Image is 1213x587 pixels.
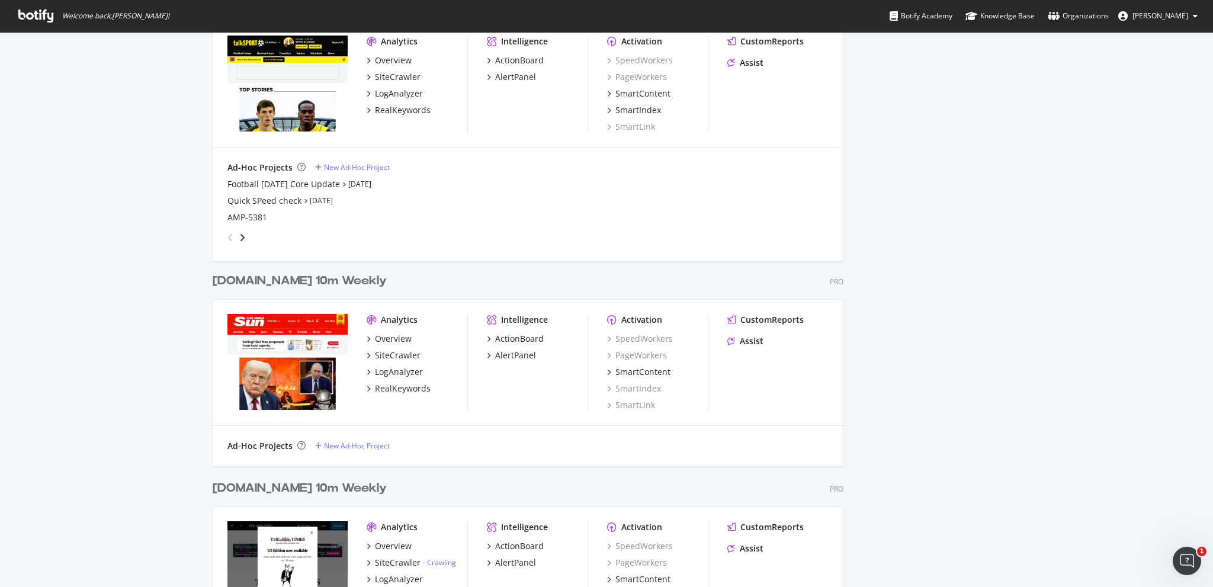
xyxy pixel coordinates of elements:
[315,162,390,172] a: New Ad-Hoc Project
[615,573,670,585] div: SmartContent
[227,162,293,174] div: Ad-Hoc Projects
[495,540,544,552] div: ActionBoard
[495,71,536,83] div: AlertPanel
[213,272,387,290] div: [DOMAIN_NAME] 10m Weekly
[615,366,670,378] div: SmartContent
[375,383,431,394] div: RealKeywords
[487,71,536,83] a: AlertPanel
[315,441,390,451] a: New Ad-Hoc Project
[830,484,843,494] div: Pro
[375,88,423,100] div: LogAnalyzer
[367,573,423,585] a: LogAnalyzer
[501,521,548,533] div: Intelligence
[223,228,238,247] div: angle-left
[423,557,456,567] div: -
[607,349,667,361] a: PageWorkers
[607,121,655,133] a: SmartLink
[495,349,536,361] div: AlertPanel
[375,366,423,378] div: LogAnalyzer
[227,36,348,131] img: talksport.com
[375,333,412,345] div: Overview
[727,57,763,69] a: Assist
[740,314,804,326] div: CustomReports
[740,521,804,533] div: CustomReports
[310,195,333,206] a: [DATE]
[375,349,421,361] div: SiteCrawler
[727,335,763,347] a: Assist
[621,36,662,47] div: Activation
[367,54,412,66] a: Overview
[487,540,544,552] a: ActionBoard
[1109,7,1207,25] button: [PERSON_NAME]
[607,573,670,585] a: SmartContent
[367,366,423,378] a: LogAnalyzer
[213,272,392,290] a: [DOMAIN_NAME] 10m Weekly
[607,88,670,100] a: SmartContent
[381,36,418,47] div: Analytics
[607,71,667,83] a: PageWorkers
[495,333,544,345] div: ActionBoard
[830,277,843,287] div: Pro
[227,211,267,223] a: AMP-5381
[227,314,348,410] img: thesun.ie
[367,540,412,552] a: Overview
[375,104,431,116] div: RealKeywords
[607,366,670,378] a: SmartContent
[367,333,412,345] a: Overview
[740,36,804,47] div: CustomReports
[367,383,431,394] a: RealKeywords
[740,335,763,347] div: Assist
[495,557,536,569] div: AlertPanel
[227,178,340,190] a: Football [DATE] Core Update
[740,543,763,554] div: Assist
[965,10,1035,22] div: Knowledge Base
[607,399,655,411] a: SmartLink
[621,521,662,533] div: Activation
[227,440,293,452] div: Ad-Hoc Projects
[375,71,421,83] div: SiteCrawler
[727,314,804,326] a: CustomReports
[487,557,536,569] a: AlertPanel
[367,104,431,116] a: RealKeywords
[238,232,246,243] div: angle-right
[607,540,673,552] div: SpeedWorkers
[890,10,952,22] div: Botify Academy
[375,54,412,66] div: Overview
[607,383,661,394] a: SmartIndex
[607,104,661,116] a: SmartIndex
[213,480,392,497] a: [DOMAIN_NAME] 10m Weekly
[1048,10,1109,22] div: Organizations
[487,54,544,66] a: ActionBoard
[227,195,301,207] a: Quick SPeed check
[367,557,456,569] a: SiteCrawler- Crawling
[727,36,804,47] a: CustomReports
[607,54,673,66] a: SpeedWorkers
[375,557,421,569] div: SiteCrawler
[727,543,763,554] a: Assist
[1173,547,1201,575] iframe: Intercom live chat
[367,88,423,100] a: LogAnalyzer
[487,349,536,361] a: AlertPanel
[501,314,548,326] div: Intelligence
[1132,11,1188,21] span: Richard Deng
[381,521,418,533] div: Analytics
[427,557,456,567] a: Crawling
[607,557,667,569] a: PageWorkers
[367,71,421,83] a: SiteCrawler
[740,57,763,69] div: Assist
[607,333,673,345] a: SpeedWorkers
[367,349,421,361] a: SiteCrawler
[324,162,390,172] div: New Ad-Hoc Project
[621,314,662,326] div: Activation
[727,521,804,533] a: CustomReports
